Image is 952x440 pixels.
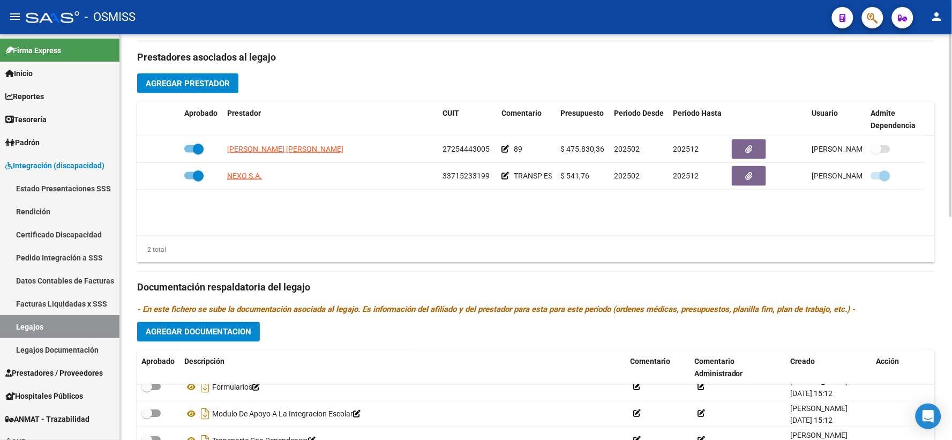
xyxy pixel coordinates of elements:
span: Periodo Desde [614,109,664,117]
span: Presupuesto [560,109,604,117]
span: 202502 [614,145,640,153]
datatable-header-cell: Creado [786,350,872,386]
span: ANMAT - Trazabilidad [5,413,89,425]
span: Aprobado [184,109,218,117]
datatable-header-cell: CUIT [438,102,497,137]
span: Integración (discapacidad) [5,160,104,171]
span: Aprobado [141,357,175,366]
datatable-header-cell: Periodo Desde [610,102,669,137]
span: 202512 [673,171,699,180]
span: Prestadores / Proveedores [5,367,103,379]
span: TRANSP ESCUELA 12KM con dep TRANSP MAIE 13,6KM con dep [514,171,729,180]
span: [PERSON_NAME] [791,378,848,386]
span: Comentario [630,357,670,366]
span: Padrón [5,137,40,148]
span: Agregar Documentacion [146,327,251,337]
datatable-header-cell: Aprobado [137,350,180,386]
span: Descripción [184,357,224,366]
span: Periodo Hasta [673,109,722,117]
i: Descargar documento [198,406,212,423]
button: Agregar Prestador [137,73,238,93]
h3: Documentación respaldatoria del legajo [137,280,935,295]
span: $ 541,76 [560,171,589,180]
datatable-header-cell: Descripción [180,350,626,386]
span: NEXO S.A. [227,171,262,180]
span: $ 475.830,36 [560,145,604,153]
button: Agregar Documentacion [137,322,260,342]
datatable-header-cell: Comentario Administrador [690,350,786,386]
span: [PERSON_NAME] [DATE] [812,171,896,180]
span: [PERSON_NAME] [791,431,848,440]
span: Usuario [812,109,838,117]
div: Modulo De Apoyo A La Integracion Escolar [184,406,621,423]
span: - OSMISS [85,5,136,29]
datatable-header-cell: Usuario [808,102,867,137]
span: Prestador [227,109,261,117]
span: Inicio [5,68,33,79]
mat-icon: person [931,10,943,23]
span: 202502 [614,171,640,180]
i: Descargar documento [198,379,212,396]
datatable-header-cell: Comentario [497,102,556,137]
span: Agregar Prestador [146,79,230,88]
i: - En este fichero se sube la documentación asociada al legajo. Es información del afiliado y del ... [137,305,856,315]
datatable-header-cell: Prestador [223,102,438,137]
div: Formularios [184,379,621,396]
span: Creado [791,357,815,366]
span: [DATE] 15:12 [791,390,833,398]
datatable-header-cell: Acción [872,350,926,386]
h3: Prestadores asociados al legajo [137,50,935,65]
span: 33715233199 [443,171,490,180]
span: Reportes [5,91,44,102]
datatable-header-cell: Presupuesto [556,102,610,137]
datatable-header-cell: Admite Dependencia [867,102,926,137]
span: [PERSON_NAME] [791,405,848,413]
datatable-header-cell: Aprobado [180,102,223,137]
span: CUIT [443,109,459,117]
span: Hospitales Públicos [5,390,83,402]
mat-icon: menu [9,10,21,23]
datatable-header-cell: Comentario [626,350,690,386]
span: 89 [514,145,522,153]
span: Acción [876,357,899,366]
span: Admite Dependencia [871,109,916,130]
span: Comentario Administrador [694,357,743,378]
div: Open Intercom Messenger [916,404,941,429]
span: 202512 [673,145,699,153]
datatable-header-cell: Periodo Hasta [669,102,728,137]
span: Comentario [501,109,542,117]
span: [PERSON_NAME] [PERSON_NAME] [227,145,343,153]
span: [PERSON_NAME] [DATE] [812,145,896,153]
span: Firma Express [5,44,61,56]
span: [DATE] 15:12 [791,416,833,425]
span: 27254443005 [443,145,490,153]
div: 2 total [137,244,166,256]
span: Tesorería [5,114,47,125]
